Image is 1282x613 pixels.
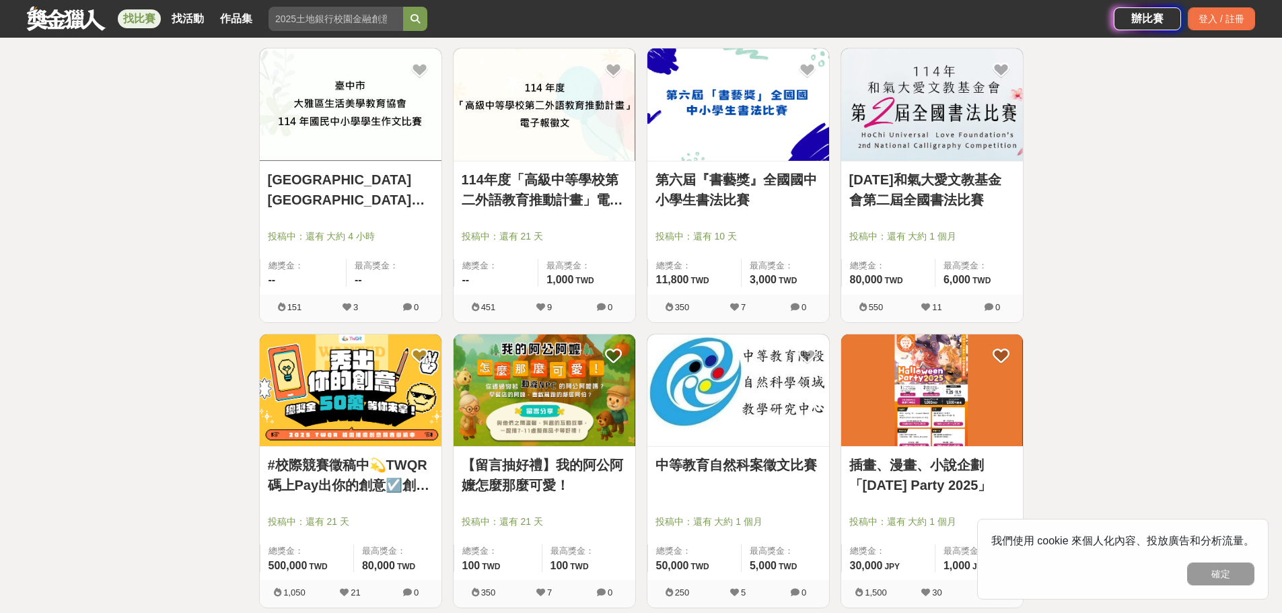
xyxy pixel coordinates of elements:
[656,274,689,285] span: 11,800
[462,455,627,495] a: 【留言抽好禮】我的阿公阿嬤怎麼那麼可愛！
[995,302,1000,312] span: 0
[647,334,829,447] img: Cover Image
[454,334,635,447] img: Cover Image
[462,560,480,571] span: 100
[414,587,419,598] span: 0
[1187,563,1254,585] button: 確定
[655,170,821,210] a: 第六屆『書藝獎』全國國中小學生書法比賽
[750,544,821,558] span: 最高獎金：
[269,7,403,31] input: 2025土地銀行校園金融創意挑戰賽：從你出發 開啟智慧金融新頁
[869,302,884,312] span: 550
[118,9,161,28] a: 找比賽
[779,562,797,571] span: TWD
[215,9,258,28] a: 作品集
[943,259,1015,273] span: 最高獎金：
[656,544,733,558] span: 總獎金：
[547,302,552,312] span: 9
[647,48,829,161] a: Cover Image
[850,544,927,558] span: 總獎金：
[865,587,887,598] span: 1,500
[462,170,627,210] a: 114年度「高級中等學校第二外語教育推動計畫」電子報徵文
[414,302,419,312] span: 0
[462,515,627,529] span: 投稿中：還有 21 天
[166,9,209,28] a: 找活動
[932,587,941,598] span: 30
[690,562,709,571] span: TWD
[608,587,612,598] span: 0
[655,515,821,529] span: 投稿中：還有 大約 1 個月
[850,274,883,285] span: 80,000
[841,334,1023,447] img: Cover Image
[1114,7,1181,30] a: 辦比賽
[550,560,569,571] span: 100
[741,302,746,312] span: 7
[353,302,358,312] span: 3
[675,302,690,312] span: 350
[283,587,306,598] span: 1,050
[362,560,395,571] span: 80,000
[849,515,1015,529] span: 投稿中：還有 大約 1 個月
[570,562,588,571] span: TWD
[309,562,327,571] span: TWD
[462,229,627,244] span: 投稿中：還有 21 天
[943,544,1015,558] span: 最高獎金：
[269,259,339,273] span: 總獎金：
[850,560,883,571] span: 30,000
[268,229,433,244] span: 投稿中：還有 大約 4 小時
[462,259,530,273] span: 總獎金：
[397,562,415,571] span: TWD
[546,259,627,273] span: 最高獎金：
[454,48,635,161] img: Cover Image
[462,544,534,558] span: 總獎金：
[481,587,496,598] span: 350
[269,274,276,285] span: --
[741,587,746,598] span: 5
[884,562,900,571] span: JPY
[943,274,970,285] span: 6,000
[841,48,1023,161] img: Cover Image
[849,170,1015,210] a: [DATE]和氣大愛文教基金會第二屆全國書法比賽
[779,276,797,285] span: TWD
[656,259,733,273] span: 總獎金：
[972,276,991,285] span: TWD
[547,587,552,598] span: 7
[462,274,470,285] span: --
[884,276,902,285] span: TWD
[550,544,627,558] span: 最高獎金：
[655,229,821,244] span: 投稿中：還有 10 天
[750,274,777,285] span: 3,000
[355,259,433,273] span: 最高獎金：
[850,259,927,273] span: 總獎金：
[690,276,709,285] span: TWD
[972,562,988,571] span: JPY
[750,259,821,273] span: 最高獎金：
[268,170,433,210] a: [GEOGRAPHIC_DATA][GEOGRAPHIC_DATA]生活美學教育協會 [DATE]國民中小學學生作文比賽
[362,544,433,558] span: 最高獎金：
[268,515,433,529] span: 投稿中：還有 21 天
[269,544,345,558] span: 總獎金：
[287,302,302,312] span: 151
[991,535,1254,546] span: 我們使用 cookie 來個人化內容、投放廣告和分析流量。
[351,587,360,598] span: 21
[575,276,594,285] span: TWD
[655,455,821,475] a: 中等教育自然科案徵文比賽
[802,587,806,598] span: 0
[608,302,612,312] span: 0
[943,560,970,571] span: 1,000
[849,229,1015,244] span: 投稿中：還有 大約 1 個月
[932,302,941,312] span: 11
[750,560,777,571] span: 5,000
[260,48,441,161] img: Cover Image
[849,455,1015,495] a: 插畫、漫畫、小說企劃「[DATE] Party 2025」
[675,587,690,598] span: 250
[656,560,689,571] span: 50,000
[260,334,441,447] img: Cover Image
